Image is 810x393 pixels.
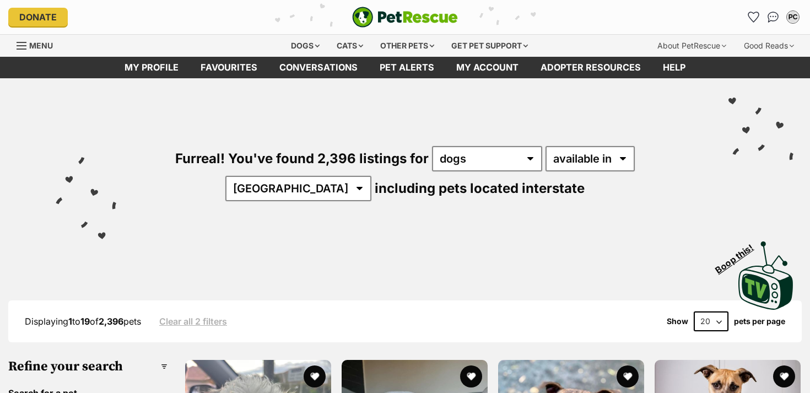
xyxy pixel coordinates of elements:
span: including pets located interstate [375,180,585,196]
div: Other pets [372,35,442,57]
div: Dogs [283,35,327,57]
span: Show [667,317,688,326]
a: Favourites [744,8,762,26]
a: My account [445,57,530,78]
span: Boop this! [714,235,764,275]
strong: 19 [80,316,90,327]
div: About PetRescue [650,35,734,57]
div: Get pet support [444,35,536,57]
div: Good Reads [736,35,802,57]
button: favourite [460,365,482,387]
ul: Account quick links [744,8,802,26]
h3: Refine your search [8,359,168,374]
a: Clear all 2 filters [159,316,227,326]
label: pets per page [734,317,785,326]
div: PC [787,12,798,23]
span: Displaying to of pets [25,316,141,327]
button: favourite [304,365,326,387]
button: favourite [773,365,795,387]
img: logo-e224e6f780fb5917bec1dbf3a21bbac754714ae5b6737aabdf751b685950b380.svg [352,7,458,28]
strong: 2,396 [99,316,123,327]
a: PetRescue [352,7,458,28]
a: Favourites [190,57,268,78]
a: Donate [8,8,68,26]
a: My profile [114,57,190,78]
strong: 1 [68,316,72,327]
img: PetRescue TV logo [738,241,793,310]
a: conversations [268,57,369,78]
a: Conversations [764,8,782,26]
div: Cats [329,35,371,57]
a: Help [652,57,696,78]
a: Adopter resources [530,57,652,78]
button: My account [784,8,802,26]
span: Furreal! You've found 2,396 listings for [175,150,429,166]
img: chat-41dd97257d64d25036548639549fe6c8038ab92f7586957e7f3b1b290dea8141.svg [768,12,779,23]
a: Boop this! [738,232,793,312]
span: Menu [29,41,53,50]
a: Menu [17,35,61,55]
button: favourite [617,365,639,387]
a: Pet alerts [369,57,445,78]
